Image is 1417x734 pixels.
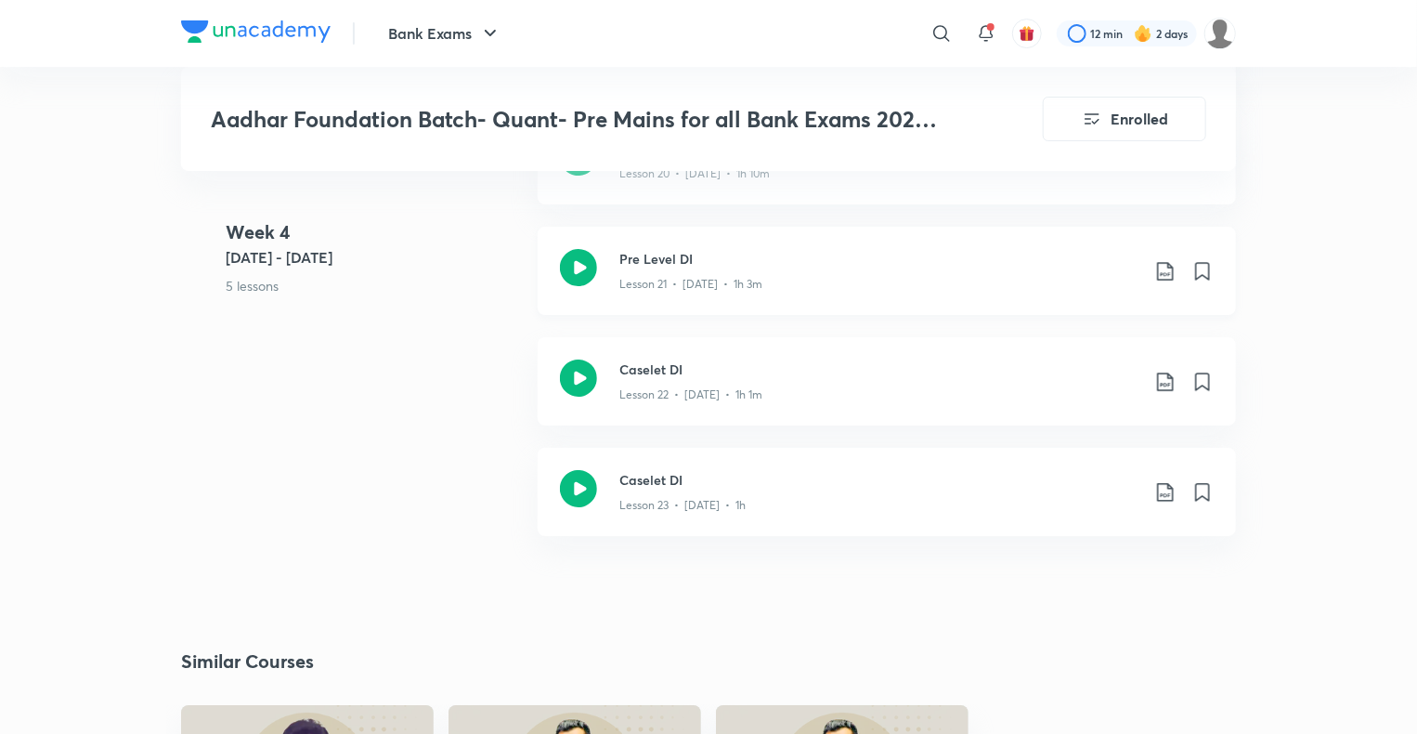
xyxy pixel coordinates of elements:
h3: Caselet DI [619,360,1139,379]
p: Lesson 20 • [DATE] • 1h 10m [619,165,770,182]
p: 5 lessons [226,276,523,295]
button: avatar [1012,19,1042,48]
button: Bank Exams [377,15,513,52]
h3: Aadhar Foundation Batch- Quant- Pre Mains for all Bank Exams 2025-26 [211,106,938,133]
a: Probability-2Lesson 20 • [DATE] • 1h 10m [538,116,1236,227]
a: Caselet DILesson 22 • [DATE] • 1h 1m [538,337,1236,448]
p: Lesson 21 • [DATE] • 1h 3m [619,276,762,293]
img: avatar [1019,25,1035,42]
p: Lesson 22 • [DATE] • 1h 1m [619,387,762,403]
h5: [DATE] - [DATE] [226,246,523,269]
img: streak [1134,24,1152,43]
a: Pre Level DILesson 21 • [DATE] • 1h 3m [538,227,1236,337]
a: Caselet DILesson 23 • [DATE] • 1h [538,448,1236,558]
a: Company Logo [181,20,331,47]
h4: Week 4 [226,218,523,246]
h2: Similar Courses [181,648,314,675]
button: Enrolled [1043,97,1206,141]
img: shruti garg [1204,18,1236,49]
h3: Caselet DI [619,470,1139,490]
h3: Pre Level DI [619,249,1139,269]
img: Company Logo [181,20,331,43]
p: Lesson 23 • [DATE] • 1h [619,497,746,514]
